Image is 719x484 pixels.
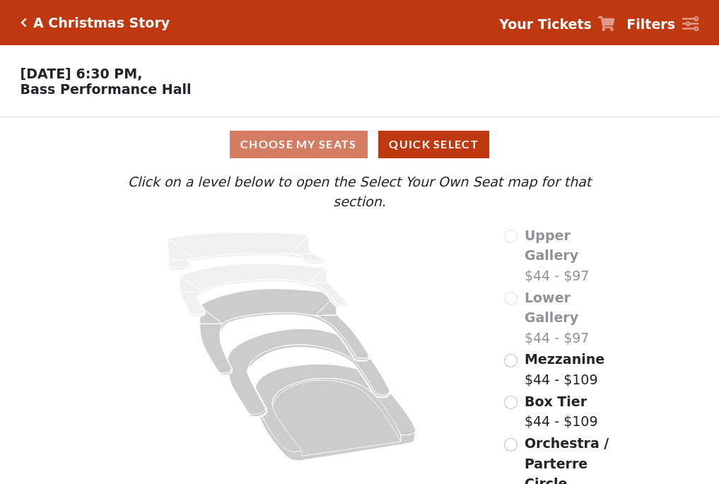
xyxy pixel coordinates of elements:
[168,232,327,271] path: Upper Gallery - Seats Available: 0
[100,172,619,212] p: Click on a level below to open the Select Your Own Seat map for that section.
[499,16,592,32] strong: Your Tickets
[525,288,619,348] label: $44 - $97
[499,14,615,35] a: Your Tickets
[525,290,578,326] span: Lower Gallery
[378,131,489,158] button: Quick Select
[525,225,619,286] label: $44 - $97
[626,16,675,32] strong: Filters
[256,364,416,461] path: Orchestra / Parterre Circle - Seats Available: 209
[626,14,698,35] a: Filters
[525,394,587,409] span: Box Tier
[21,18,27,28] a: Click here to go back to filters
[33,15,170,31] h5: A Christmas Story
[525,351,604,367] span: Mezzanine
[525,228,578,264] span: Upper Gallery
[180,264,348,317] path: Lower Gallery - Seats Available: 0
[525,349,604,389] label: $44 - $109
[525,391,598,432] label: $44 - $109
